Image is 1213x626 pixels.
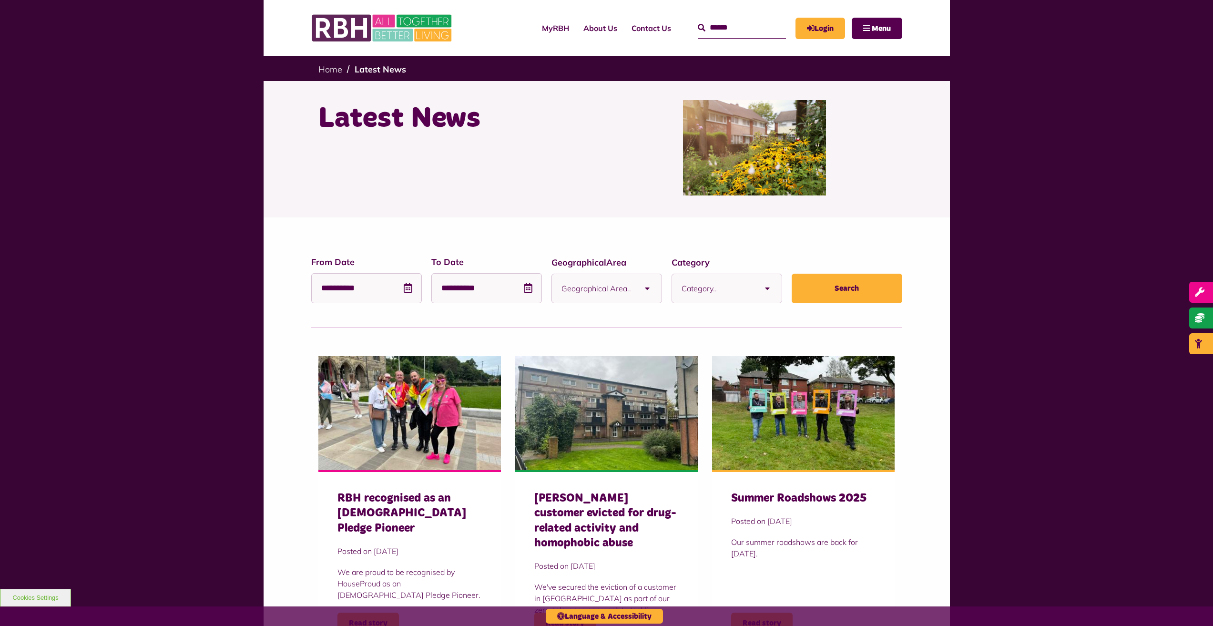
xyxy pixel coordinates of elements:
img: RBH customers and colleagues at the Rochdale Pride event outside the town hall [318,356,501,471]
span: Category.. [682,274,753,303]
img: RBH [311,10,454,47]
p: Our summer roadshows are back for [DATE]. [731,536,876,559]
a: About Us [576,15,624,41]
h3: [PERSON_NAME] customer evicted for drug-related activity and homophobic abuse [534,491,679,551]
a: MyRBH [795,18,845,39]
button: Navigation [852,18,902,39]
a: MyRBH [535,15,576,41]
h1: Latest News [318,100,600,137]
h3: RBH recognised as an [DEMOGRAPHIC_DATA] Pledge Pioneer [337,491,482,536]
a: Contact Us [624,15,678,41]
label: From Date [311,256,422,268]
span: Posted on [DATE] [731,515,876,527]
a: Home [318,64,342,75]
button: Language & Accessibility [546,609,663,624]
label: Category [672,256,782,269]
img: Image (21) [712,356,895,471]
p: We are proud to be recognised by HouseProud as an [DEMOGRAPHIC_DATA] Pledge Pioneer. [337,566,482,601]
span: Geographical Area.. [561,274,633,303]
label: GeographicalArea [551,256,662,269]
span: Menu [872,25,891,32]
h3: Summer Roadshows 2025 [731,491,876,506]
a: Latest News [355,64,406,75]
iframe: Netcall Web Assistant for live chat [1170,583,1213,626]
button: Search [792,274,902,303]
label: To Date [431,256,542,268]
span: Posted on [DATE] [534,560,679,572]
span: Posted on [DATE] [337,545,482,557]
img: SAZ MEDIA RBH HOUSING4 [683,100,826,195]
p: We've secured the eviction of a customer in [GEOGRAPHIC_DATA] as part of our zero-tolerance appro... [534,581,679,616]
img: Angel Meadow [515,356,698,471]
